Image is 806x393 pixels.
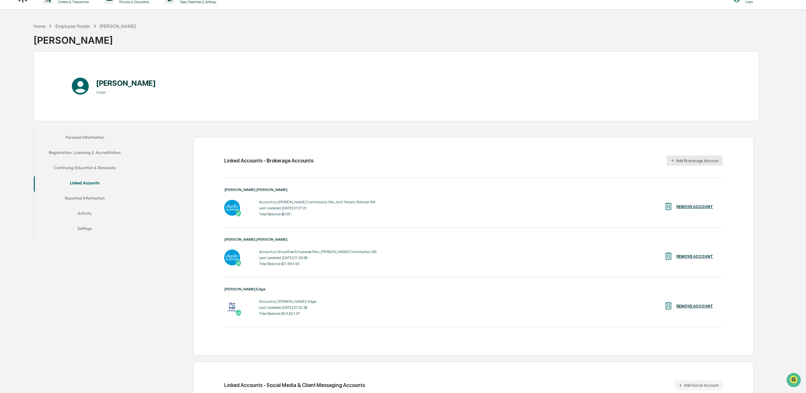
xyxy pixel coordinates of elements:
[667,155,723,166] button: Add Brokerage Account
[676,254,713,259] div: REMOVE ACCOUNT
[259,256,377,260] div: Last Updated: [DATE] 01:28:38
[34,146,135,161] button: Registration, Licensing & Accreditation
[235,310,242,316] img: Active
[96,90,156,95] h3: User
[6,80,11,86] div: 🖐️
[34,192,135,207] button: Reported Information
[664,251,673,261] img: REMOVE ACCOUNT
[235,260,242,266] img: Active
[224,380,723,390] div: Linked Accounts - Social Media & Client Messaging Accounts
[34,131,135,146] button: Personal Information
[100,23,136,29] div: [PERSON_NAME]
[34,161,135,176] button: Continuing Education & Renewals
[22,48,104,55] div: Start new chat
[108,50,115,58] button: Start new chat
[676,205,713,209] div: REMOVE ACCOUNT
[259,299,316,304] div: Account(s): [PERSON_NAME]-Edge
[259,305,316,310] div: Last Updated: [DATE] 01:32:36
[4,89,42,101] a: 🔎Data Lookup
[224,237,723,242] div: [PERSON_NAME] [PERSON_NAME]
[676,304,713,308] div: REMOVE ACCOUNT
[96,79,156,88] h1: [PERSON_NAME]
[235,210,242,217] img: Active
[224,250,240,265] img: Charles Schwab - Active
[674,380,723,390] button: Add Social Account
[34,207,135,222] button: Activity
[43,77,81,89] a: 🗄️Attestations
[259,200,375,204] div: Account(s): [PERSON_NAME] Contributory IRA, Joint Tenant, Rollover IRA
[34,23,46,29] div: Home
[786,372,803,389] iframe: Open customer support
[224,187,723,192] div: [PERSON_NAME] [PERSON_NAME]
[664,202,673,211] img: REMOVE ACCOUNT
[259,212,375,216] div: Total Balance: $0.05
[259,206,375,210] div: Last Updated: [DATE] 01:07:31
[13,92,40,98] span: Data Lookup
[13,80,41,86] span: Preclearance
[45,107,77,112] a: Powered byPylon
[4,77,43,89] a: 🖐️Preclearance
[6,13,115,23] p: How can we help?
[22,55,80,60] div: We're available if you need us!
[259,250,377,254] div: Account(s): Simplified Employee Plan, [PERSON_NAME] Contributory IRA
[46,80,51,86] div: 🗄️
[224,299,240,315] img: Merrill Edge - Active
[34,29,136,46] div: [PERSON_NAME]
[6,92,11,98] div: 🔎
[224,158,313,164] div: Linked Accounts - Brokerage Accounts
[259,262,377,266] div: Total Balance: $11,554.53
[55,23,90,29] div: Employee Roster
[63,107,77,112] span: Pylon
[6,48,18,60] img: 1746055101610-c473b297-6a78-478c-a979-82029cc54cd1
[664,301,673,311] img: REMOVE ACCOUNT
[259,311,316,316] div: Total Balance: $24,821.37
[34,131,135,237] div: secondary tabs example
[224,200,240,216] img: Charles Schwab - Active
[224,287,723,291] div: [PERSON_NAME] Edge
[52,80,78,86] span: Attestations
[34,222,135,237] button: Settings
[34,176,135,192] button: Linked Accounts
